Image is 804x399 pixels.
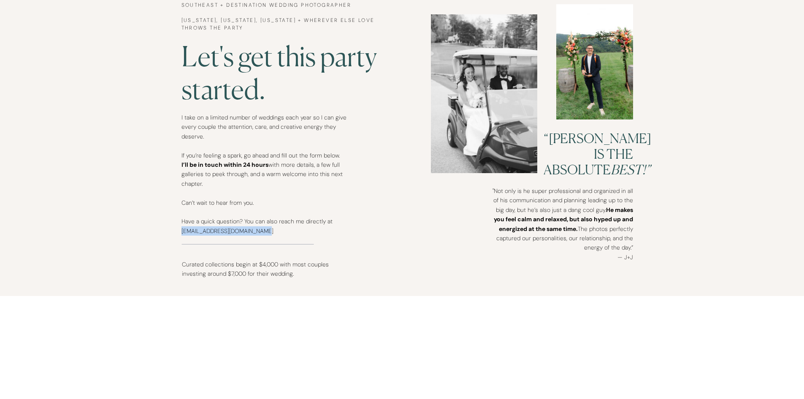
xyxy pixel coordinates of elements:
[181,113,347,244] p: I take on a limited number of weddings each year so I can give every couple the attention, care, ...
[491,186,633,260] p: "Not only is he super professional and organized in all of his communication and planning leading...
[611,162,650,177] i: best!”
[494,206,633,233] b: He makes you feel calm and relaxed, but also hyped up and energized at the same time.
[544,130,633,172] h3: “[PERSON_NAME] is the absolute
[181,40,402,102] h2: Let's get this party started.
[181,1,378,33] h1: southeast + destination wedding photographer [US_STATE], [US_STATE], [US_STATE] + WHEREVER ELSE L...
[181,161,268,168] b: I’ll be in touch within 24 hours
[182,260,347,285] p: Curated collections begin at $4,000 with most couples investing around $7,000 for their wedding.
